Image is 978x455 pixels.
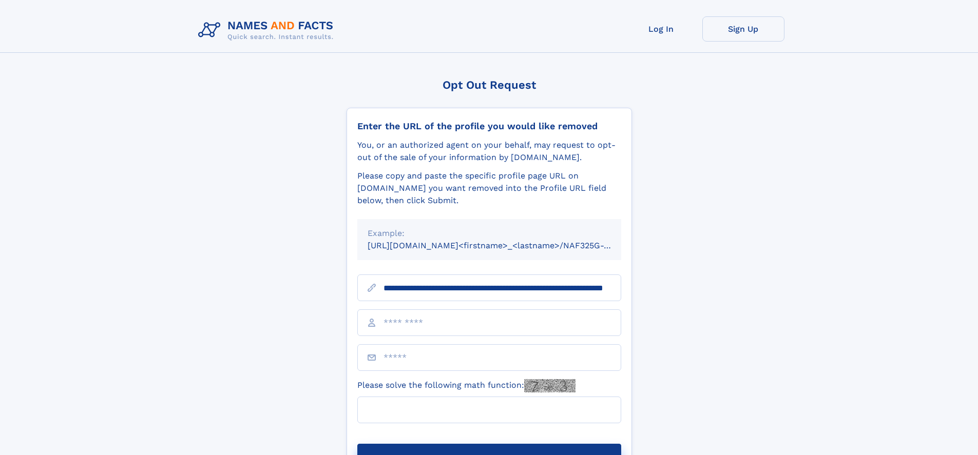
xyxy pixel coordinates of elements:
div: You, or an authorized agent on your behalf, may request to opt-out of the sale of your informatio... [357,139,621,164]
div: Example: [368,227,611,240]
a: Sign Up [702,16,784,42]
div: Opt Out Request [347,78,632,91]
a: Log In [620,16,702,42]
div: Please copy and paste the specific profile page URL on [DOMAIN_NAME] you want removed into the Pr... [357,170,621,207]
label: Please solve the following math function: [357,379,576,392]
small: [URL][DOMAIN_NAME]<firstname>_<lastname>/NAF325G-xxxxxxxx [368,241,641,250]
img: Logo Names and Facts [194,16,342,44]
div: Enter the URL of the profile you would like removed [357,121,621,132]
